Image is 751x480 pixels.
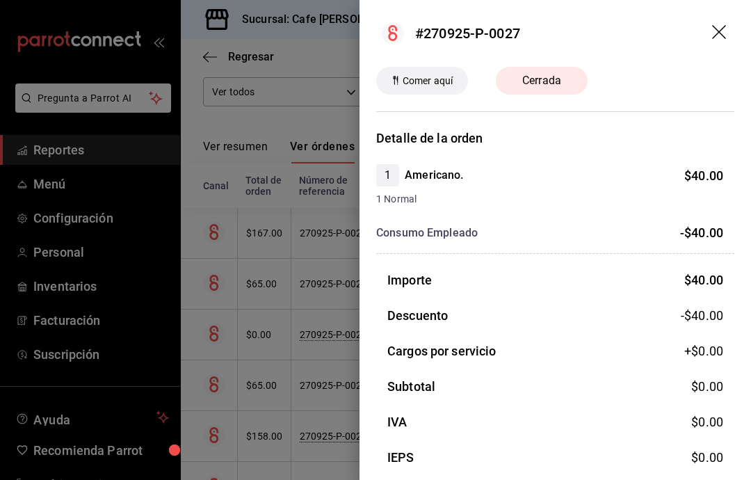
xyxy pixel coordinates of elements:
h4: Americano. [405,167,463,184]
span: 1 [376,167,399,184]
span: $ 40.00 [684,273,723,287]
span: -$40.00 [680,225,723,240]
button: drag [712,25,729,42]
span: 1 Normal [376,192,723,207]
h3: Descuento [387,306,448,325]
h3: Subtotal [387,377,435,396]
h3: Detalle de la orden [376,129,734,147]
span: Cerrada [514,72,570,89]
span: $ 0.00 [691,415,723,429]
h3: IEPS [387,448,414,467]
span: $ 0.00 [691,450,723,465]
h3: Importe [387,271,432,289]
span: +$ 0.00 [684,342,723,360]
span: $ 40.00 [684,168,723,183]
span: -$40.00 [681,306,723,325]
h3: Cargos por servicio [387,342,496,360]
span: $ 0.00 [691,379,723,394]
div: #270925-P-0027 [415,23,520,44]
h3: IVA [387,413,407,431]
h4: Consumo Empleado [376,225,478,241]
span: Comer aquí [397,74,458,88]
